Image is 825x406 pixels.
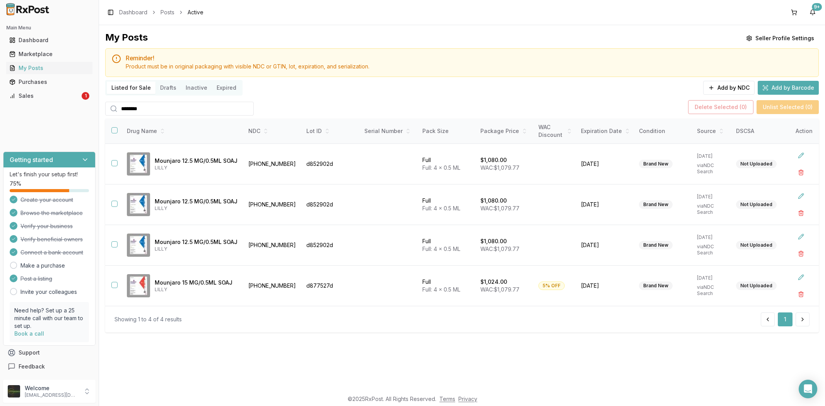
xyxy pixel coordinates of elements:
[82,92,89,100] div: 1
[155,205,237,212] p: LILLY
[302,184,360,225] td: d852902d
[155,82,181,94] button: Drafts
[581,241,630,249] span: [DATE]
[806,6,819,19] button: 9+
[634,119,692,144] th: Condition
[20,288,77,296] a: Invite your colleagues
[6,25,92,31] h2: Main Menu
[794,206,808,220] button: Delete
[127,127,237,135] div: Drug Name
[306,127,355,135] div: Lot ID
[639,160,673,168] div: Brand New
[538,281,565,290] div: 5% OFF
[9,36,89,44] div: Dashboard
[581,201,630,208] span: [DATE]
[6,33,92,47] a: Dashboard
[581,127,630,135] div: Expiration Date
[794,148,808,162] button: Edit
[6,89,92,103] a: Sales1
[794,165,808,179] button: Delete
[181,82,212,94] button: Inactive
[3,346,96,360] button: Support
[302,144,360,184] td: d852902d
[3,360,96,374] button: Feedback
[697,284,727,297] p: via NDC Search
[697,234,727,241] p: [DATE]
[581,160,630,168] span: [DATE]
[799,380,817,398] div: Open Intercom Messenger
[480,156,507,164] p: $1,080.00
[538,123,572,139] div: WAC Discount
[6,47,92,61] a: Marketplace
[126,55,812,61] h5: Reminder!
[10,155,53,164] h3: Getting started
[418,225,476,266] td: Full
[25,392,79,398] p: [EMAIL_ADDRESS][DOMAIN_NAME]
[697,127,727,135] div: Source
[8,385,20,397] img: User avatar
[20,275,52,283] span: Post a listing
[20,209,83,217] span: Browse the marketplace
[794,247,808,261] button: Delete
[105,31,148,45] div: My Posts
[244,144,302,184] td: [PHONE_NUMBER]
[107,82,155,94] button: Listed for Sale
[244,225,302,266] td: [PHONE_NUMBER]
[439,396,455,402] a: Terms
[697,153,727,159] p: [DATE]
[155,287,237,293] p: LILLY
[480,278,507,286] p: $1,024.00
[758,81,819,95] button: Add by Barcode
[581,282,630,290] span: [DATE]
[114,316,182,323] div: Showing 1 to 4 of 4 results
[6,61,92,75] a: My Posts
[697,275,727,281] p: [DATE]
[244,184,302,225] td: [PHONE_NUMBER]
[480,246,519,252] span: WAC: $1,079.77
[703,81,755,95] button: Add by NDC
[9,64,89,72] div: My Posts
[731,119,789,144] th: DSCSA
[244,266,302,306] td: [PHONE_NUMBER]
[364,127,413,135] div: Serial Number
[480,286,519,293] span: WAC: $1,079.77
[14,307,84,330] p: Need help? Set up a 25 minute call with our team to set up.
[155,198,237,205] p: Mounjaro 12.5 MG/0.5ML SOAJ
[422,246,460,252] span: Full: 4 x 0.5 ML
[20,196,73,204] span: Create your account
[639,281,673,290] div: Brand New
[10,180,21,188] span: 75 %
[794,270,808,284] button: Edit
[155,157,237,165] p: Mounjaro 12.5 MG/0.5ML SOAJ
[736,200,777,209] div: Not Uploaded
[697,194,727,200] p: [DATE]
[418,144,476,184] td: Full
[19,363,45,370] span: Feedback
[9,78,89,86] div: Purchases
[3,76,96,88] button: Purchases
[9,50,89,58] div: Marketplace
[155,165,237,171] p: LILLY
[639,241,673,249] div: Brand New
[20,262,65,270] a: Make a purchase
[3,34,96,46] button: Dashboard
[794,189,808,203] button: Edit
[697,244,727,256] p: via NDC Search
[119,9,147,16] a: Dashboard
[155,246,237,252] p: LILLY
[480,237,507,245] p: $1,080.00
[3,90,96,102] button: Sales1
[10,171,89,178] p: Let's finish your setup first!
[422,164,460,171] span: Full: 4 x 0.5 ML
[161,9,174,16] a: Posts
[6,75,92,89] a: Purchases
[480,164,519,171] span: WAC: $1,079.77
[155,279,237,287] p: Mounjaro 15 MG/0.5ML SOAJ
[418,266,476,306] td: Full
[736,241,777,249] div: Not Uploaded
[741,31,819,45] button: Seller Profile Settings
[25,384,79,392] p: Welcome
[3,48,96,60] button: Marketplace
[127,274,150,297] img: Mounjaro 15 MG/0.5ML SOAJ
[155,238,237,246] p: Mounjaro 12.5 MG/0.5ML SOAJ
